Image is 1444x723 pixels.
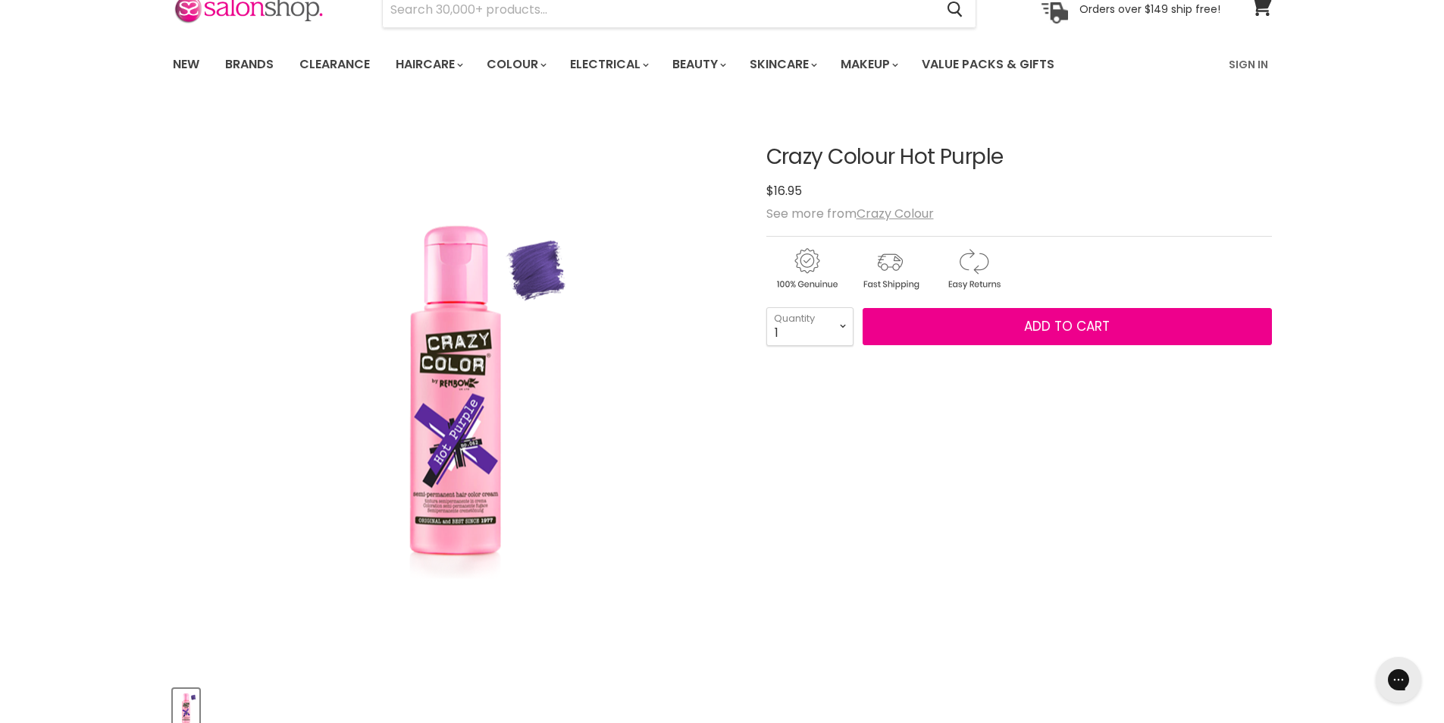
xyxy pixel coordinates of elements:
[766,182,802,200] span: $16.95
[766,307,854,345] select: Quantity
[850,246,930,292] img: shipping.gif
[1024,317,1110,335] span: Add to cart
[738,49,826,80] a: Skincare
[863,308,1272,346] button: Add to cart
[559,49,658,80] a: Electrical
[173,108,739,674] div: Crazy Colour Hot Purple image. Click or Scroll to Zoom.
[323,191,588,589] img: Crazy Colour Hot Purple
[475,49,556,80] a: Colour
[1079,2,1220,16] p: Orders over $149 ship free!
[857,205,934,222] a: Crazy Colour
[1220,49,1277,80] a: Sign In
[214,49,285,80] a: Brands
[1368,652,1429,708] iframe: Gorgias live chat messenger
[661,49,735,80] a: Beauty
[766,246,847,292] img: genuine.gif
[384,49,472,80] a: Haircare
[933,246,1013,292] img: returns.gif
[288,49,381,80] a: Clearance
[161,42,1143,86] ul: Main menu
[829,49,907,80] a: Makeup
[766,146,1272,169] h1: Crazy Colour Hot Purple
[161,49,211,80] a: New
[154,42,1291,86] nav: Main
[910,49,1066,80] a: Value Packs & Gifts
[766,205,934,222] span: See more from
